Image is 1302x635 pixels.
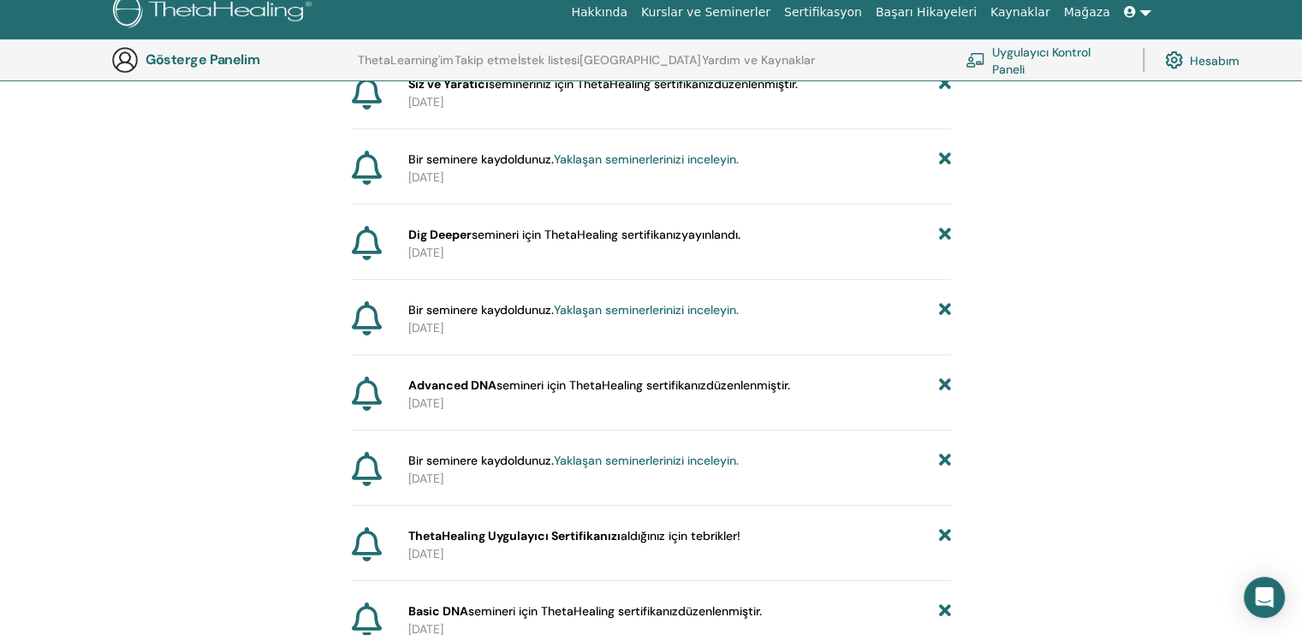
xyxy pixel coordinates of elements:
[489,76,714,92] font: semineriniz için ThetaHealing sertifikanız
[706,377,790,393] font: düzenlenmiştir.
[472,227,681,242] font: semineri için ThetaHealing sertifikanız
[554,453,739,468] a: Yaklaşan seminerlerinizi inceleyin.
[358,52,454,68] font: ThetaLearning'im
[408,453,554,468] font: Bir seminere kaydoldunuz.
[554,302,739,317] a: Yaklaşan seminerlerinizi inceleyin.
[641,5,770,19] font: Kurslar ve Seminerler
[621,528,737,543] font: aldığınız için tebrikler
[455,52,517,68] font: Takip etme
[876,5,977,19] font: Başarı Hikayeleri
[408,227,472,242] font: Dig Deeper
[518,52,580,68] font: İstek listesi
[455,53,517,80] a: Takip etme
[681,227,740,242] font: yayınlandı.
[966,41,1122,79] a: Uygulayıcı Kontrol Paneli
[408,245,443,260] font: [DATE]
[966,52,985,67] img: chalkboard-teacher.svg
[678,603,762,619] font: düzenlenmiştir.
[571,5,627,19] font: Hakkında
[408,169,443,185] font: [DATE]
[1165,47,1183,73] img: cog.svg
[702,52,815,68] font: Yardım ve Kaynaklar
[408,528,621,543] font: ThetaHealing Uygulayıcı Sertifikanızı
[408,377,496,393] font: Advanced DNA
[1190,53,1240,68] font: Hesabım
[408,603,468,619] font: Basic DNA
[408,302,554,317] font: Bir seminere kaydoldunuz.
[408,151,554,167] font: Bir seminere kaydoldunuz.
[554,151,739,167] a: Yaklaşan seminerlerinizi inceleyin.
[496,377,706,393] font: semineri için ThetaHealing sertifikanız
[992,45,1091,76] font: Uygulayıcı Kontrol Paneli
[408,94,443,110] font: [DATE]
[358,53,454,80] a: ThetaLearning'im
[702,53,815,80] a: Yardım ve Kaynaklar
[408,471,443,486] font: [DATE]
[146,51,259,69] font: Gösterge Panelim
[518,53,580,80] a: İstek listesi
[1063,5,1109,19] font: Mağaza
[468,603,678,619] font: semineri için ThetaHealing sertifikanız
[1244,577,1285,618] div: Open Intercom Messenger
[784,5,862,19] font: Sertifikasyon
[408,320,443,335] font: [DATE]
[111,46,139,74] img: generic-user-icon.jpg
[714,76,798,92] font: düzenlenmiştir.
[580,53,701,80] a: [GEOGRAPHIC_DATA]
[408,395,443,411] font: [DATE]
[990,5,1050,19] font: Kaynaklar
[408,76,489,92] font: Siz ve Yaratıcı
[580,52,701,68] font: [GEOGRAPHIC_DATA]
[737,528,740,543] font: !
[408,546,443,561] font: [DATE]
[1165,41,1240,79] a: Hesabım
